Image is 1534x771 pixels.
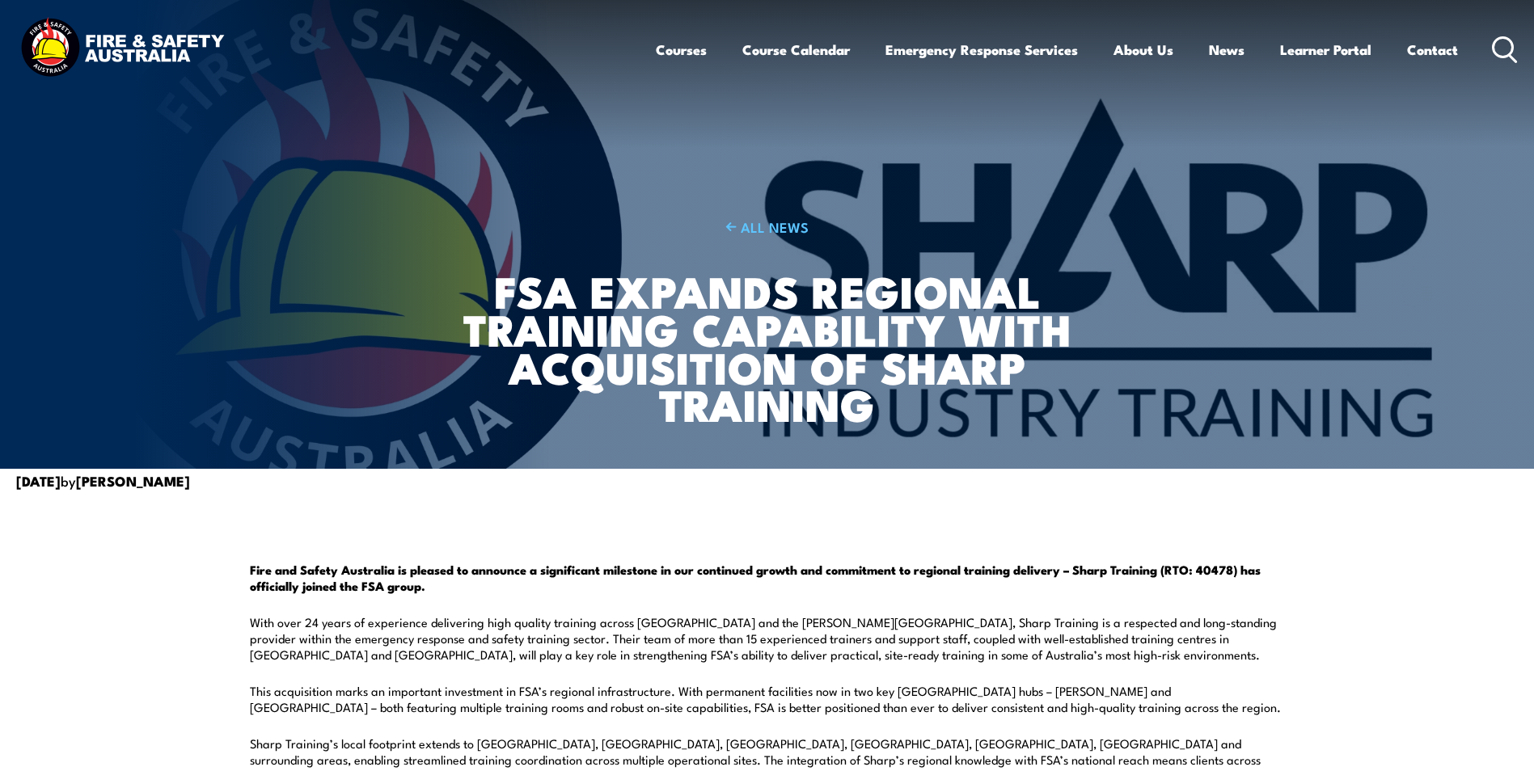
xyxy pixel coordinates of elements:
a: Contact [1407,28,1458,71]
strong: Fire and Safety Australia is pleased to announce a significant milestone in our continued growth ... [250,560,1261,595]
p: With over 24 years of experience delivering high quality training across [GEOGRAPHIC_DATA] and th... [250,614,1285,663]
a: About Us [1114,28,1173,71]
a: ALL NEWS [449,217,1085,236]
a: Courses [656,28,707,71]
a: Course Calendar [742,28,850,71]
span: by [16,470,190,491]
a: Learner Portal [1280,28,1371,71]
h1: FSA Expands Regional Training Capability with Acquisition of Sharp Training [449,272,1085,423]
a: Emergency Response Services [885,28,1078,71]
strong: [PERSON_NAME] [76,470,190,491]
p: This acquisition marks an important investment in FSA’s regional infrastructure. With permanent f... [250,683,1285,715]
strong: [DATE] [16,470,61,491]
a: News [1209,28,1245,71]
